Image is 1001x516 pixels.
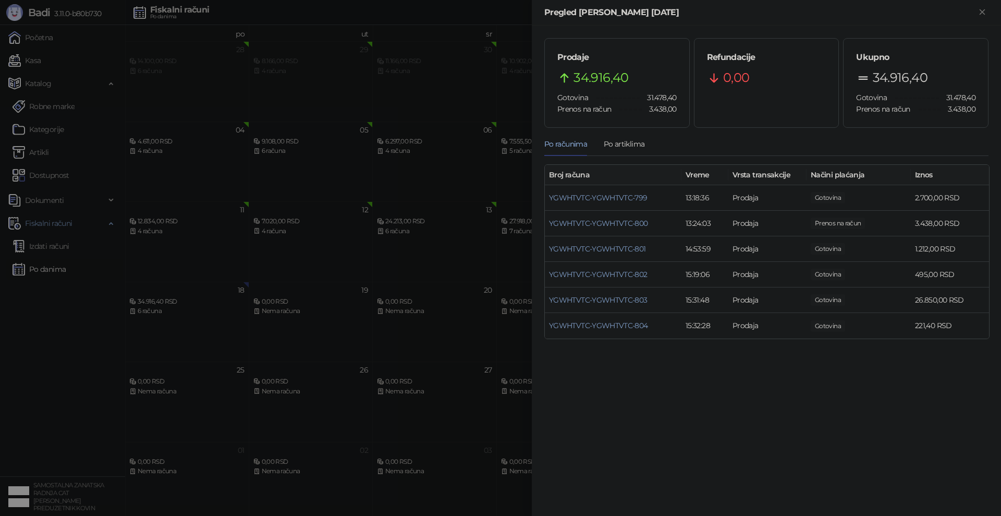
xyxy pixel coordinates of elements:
[681,262,728,287] td: 15:19:06
[728,211,807,236] td: Prodaja
[549,321,648,330] a: YGWHTVTC-YGWHTVTC-804
[557,93,588,102] span: Gotovina
[911,287,989,313] td: 26.850,00 RSD
[681,313,728,339] td: 15:32:28
[545,165,681,185] th: Broj računa
[681,236,728,262] td: 14:53:59
[573,68,628,88] span: 34.916,40
[544,138,587,150] div: Po računima
[681,211,728,236] td: 13:24:03
[911,185,989,211] td: 2.700,00 RSD
[728,185,807,211] td: Prodaja
[549,270,648,279] a: YGWHTVTC-YGWHTVTC-802
[728,313,807,339] td: Prodaja
[681,165,728,185] th: Vreme
[811,243,845,255] span: 1.212,00
[681,287,728,313] td: 15:31:48
[549,193,648,202] a: YGWHTVTC-YGWHTVTC-799
[549,219,648,228] a: YGWHTVTC-YGWHTVTC-800
[911,211,989,236] td: 3.438,00 RSD
[544,6,976,19] div: Pregled [PERSON_NAME] [DATE]
[723,68,749,88] span: 0,00
[642,103,677,115] span: 3.438,00
[811,192,845,203] span: 2.700,00
[549,295,648,305] a: YGWHTVTC-YGWHTVTC-803
[707,51,826,64] h5: Refundacije
[728,165,807,185] th: Vrsta transakcije
[728,287,807,313] td: Prodaja
[811,269,845,280] span: 495,00
[640,92,676,103] span: 31.478,40
[557,51,677,64] h5: Prodaje
[976,6,988,19] button: Zatvori
[811,218,865,229] span: 3.438,00
[856,104,910,114] span: Prenos na račun
[681,185,728,211] td: 13:18:36
[911,313,989,339] td: 221,40 RSD
[549,244,646,254] a: YGWHTVTC-YGWHTVTC-801
[939,92,975,103] span: 31.478,40
[604,138,644,150] div: Po artiklima
[911,262,989,287] td: 495,00 RSD
[873,68,927,88] span: 34.916,40
[911,165,989,185] th: Iznos
[728,262,807,287] td: Prodaja
[807,165,911,185] th: Načini plaćanja
[728,236,807,262] td: Prodaja
[811,294,845,306] span: 26.850,00
[557,104,611,114] span: Prenos na račun
[911,236,989,262] td: 1.212,00 RSD
[856,93,887,102] span: Gotovina
[811,320,845,332] span: 221,40
[856,51,975,64] h5: Ukupno
[941,103,975,115] span: 3.438,00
